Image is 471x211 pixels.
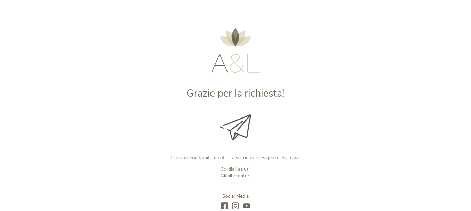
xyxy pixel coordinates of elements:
span: Grazie per la richiesta! [187,87,284,100]
p: Elaboreremo subito un’offerta secondo le esigenze espresse. [119,154,352,161]
a: instagram [232,202,239,210]
img: Grazie per la richiesta! [220,114,251,140]
a: facebook [221,202,228,210]
span: Social Media [222,193,249,200]
a: youtube [243,202,250,210]
img: AMONTI & LUNARIS Wellnessresort [211,28,260,73]
p: Cordiali saluti. Gli albergatori [119,166,352,179]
